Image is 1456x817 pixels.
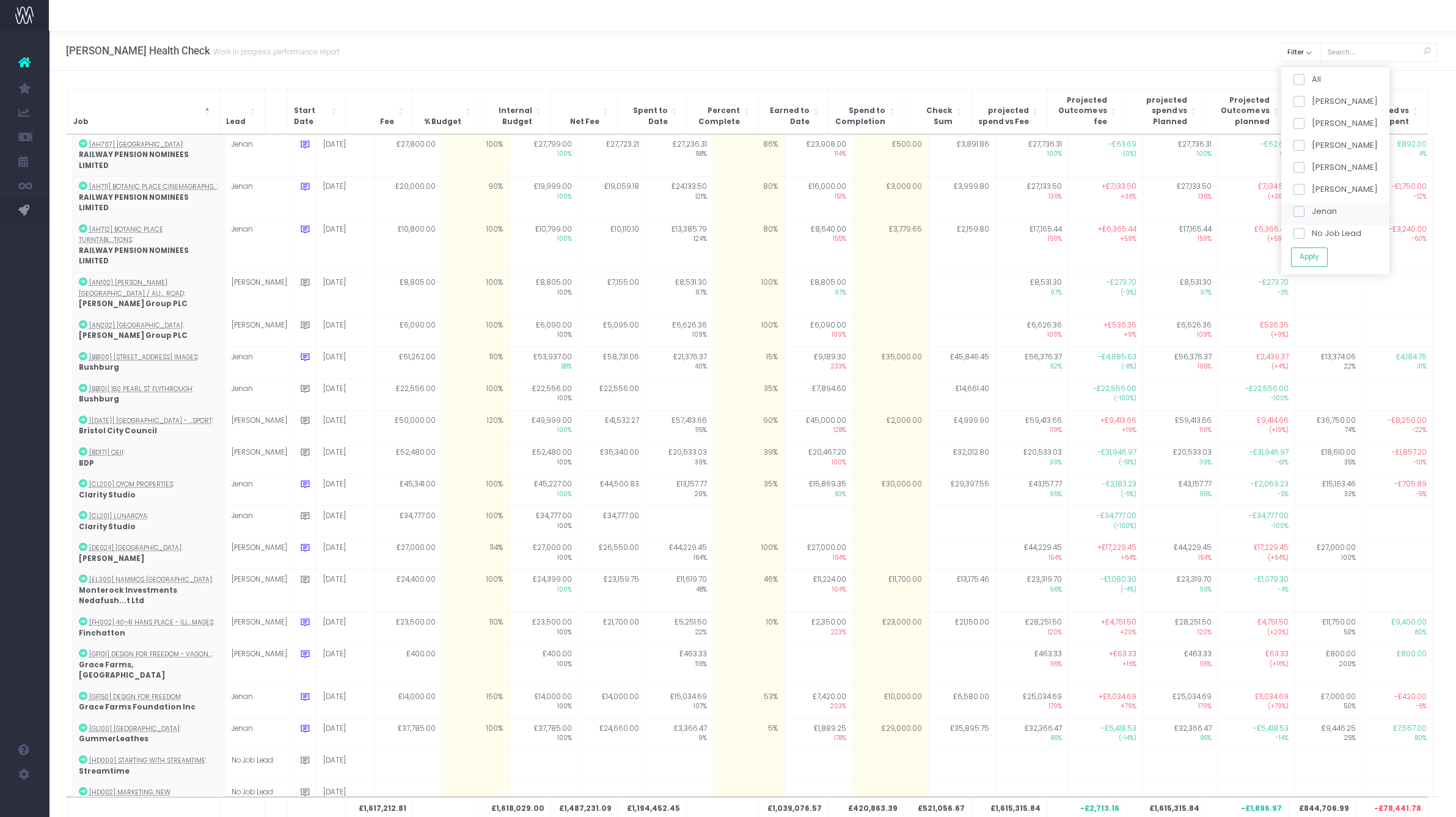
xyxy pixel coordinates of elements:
[380,117,394,128] span: Fee
[714,315,784,346] td: 100%
[413,89,480,134] th: % Budget: Activate to sort: Activate to sort
[509,410,578,442] td: £49,999.00
[1143,538,1218,570] td: £44,229.45
[652,192,708,202] span: 121%
[1295,718,1363,750] td: £9,446.25
[375,474,442,506] td: £45,341.00
[516,150,572,159] span: 100%
[509,570,578,612] td: £24,399.00
[480,89,551,134] th: Internal Budget: Activate to sort: Activate to sort
[1293,205,1336,218] label: Jenan
[645,644,714,687] td: £463.33
[578,474,645,506] td: £44,500.83
[714,378,784,410] td: 35%
[853,686,928,718] td: £10,000.00
[375,442,442,474] td: £52,480.00
[645,718,714,750] td: £3,366.47
[995,315,1068,346] td: £6,626.36
[652,150,708,159] span: 98%
[375,177,442,219] td: £20,000.00
[784,134,853,177] td: £23,908.00
[578,410,645,442] td: £41,532.27
[995,273,1068,315] td: £8,531.30
[1212,95,1270,128] span: Projected Outcome vs planned
[225,315,293,346] td: [PERSON_NAME]
[1281,43,1321,62] button: Filter
[995,474,1068,506] td: £43,157.77
[578,570,645,612] td: £23,159.75
[89,182,217,191] abbr: [AH711] Botanic Place Cinemagraphs
[765,106,810,127] span: Earned to Date
[1143,718,1218,750] td: £32,366.47
[316,612,375,644] td: [DATE]
[225,219,293,272] td: Jenan
[1224,192,1289,202] span: (+36%)
[509,612,578,644] td: £23,500.00
[995,177,1068,219] td: £27,133.50
[442,538,509,570] td: 114%
[72,442,225,474] td: :
[714,177,784,219] td: 80%
[15,793,34,811] img: images/default_profile_image.png
[928,442,995,474] td: £32,012.80
[225,506,293,538] td: Jenan
[910,106,953,127] span: Check Sum
[578,686,645,718] td: £14,000.00
[578,506,645,538] td: £34,777.00
[442,410,509,442] td: 120%
[645,273,714,315] td: £8,531.30
[928,570,995,612] td: £13,175.46
[578,442,645,474] td: £35,340.00
[72,612,225,644] td: :
[72,570,225,612] td: :
[1224,150,1289,159] span: 0%
[442,612,509,644] td: 110%
[645,177,714,219] td: £24,133.50
[1293,117,1377,130] label: [PERSON_NAME]
[72,750,225,782] td: :
[375,273,442,315] td: £8,805.00
[995,134,1068,177] td: £27,736.31
[66,45,340,57] h3: [PERSON_NAME] Health Check
[714,570,784,612] td: 46%
[1295,346,1363,378] td: £13,374.06
[316,134,375,177] td: [DATE]
[316,718,375,750] td: [DATE]
[72,686,225,718] td: :
[1132,95,1187,128] span: projected spend vs Planned
[509,538,578,570] td: £27,000.00
[375,538,442,570] td: £27,000.00
[645,219,714,272] td: £13,385.79
[1143,644,1218,687] td: £463.33
[1143,315,1218,346] td: £6,626.36
[928,219,995,272] td: £2,159.80
[1075,150,1136,159] span: (0%)
[424,117,461,128] span: % Budget
[442,315,509,346] td: 100%
[714,273,784,315] td: 100%
[225,410,293,442] td: [PERSON_NAME]
[784,177,853,219] td: £16,000.00
[1143,570,1218,612] td: £23,319.70
[1295,612,1363,644] td: £11,750.00
[72,410,225,442] td: :
[928,346,995,378] td: £45,846.45
[1143,442,1218,474] td: £20,533.03
[442,219,509,272] td: 100%
[316,177,375,219] td: [DATE]
[995,686,1068,718] td: £25,034.69
[316,686,375,718] td: [DATE]
[225,570,293,612] td: [PERSON_NAME]
[375,686,442,718] td: £14,000.00
[1258,181,1289,192] span: £7,134.50
[72,378,225,410] td: :
[72,273,225,315] td: :
[375,315,442,346] td: £6,090.00
[645,474,714,506] td: £13,157.77
[928,378,995,410] td: £14,661.40
[714,134,784,177] td: 86%
[442,506,509,538] td: 100%
[578,346,645,378] td: £58,731.06
[853,346,928,378] td: £35,000.00
[714,219,784,272] td: 80%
